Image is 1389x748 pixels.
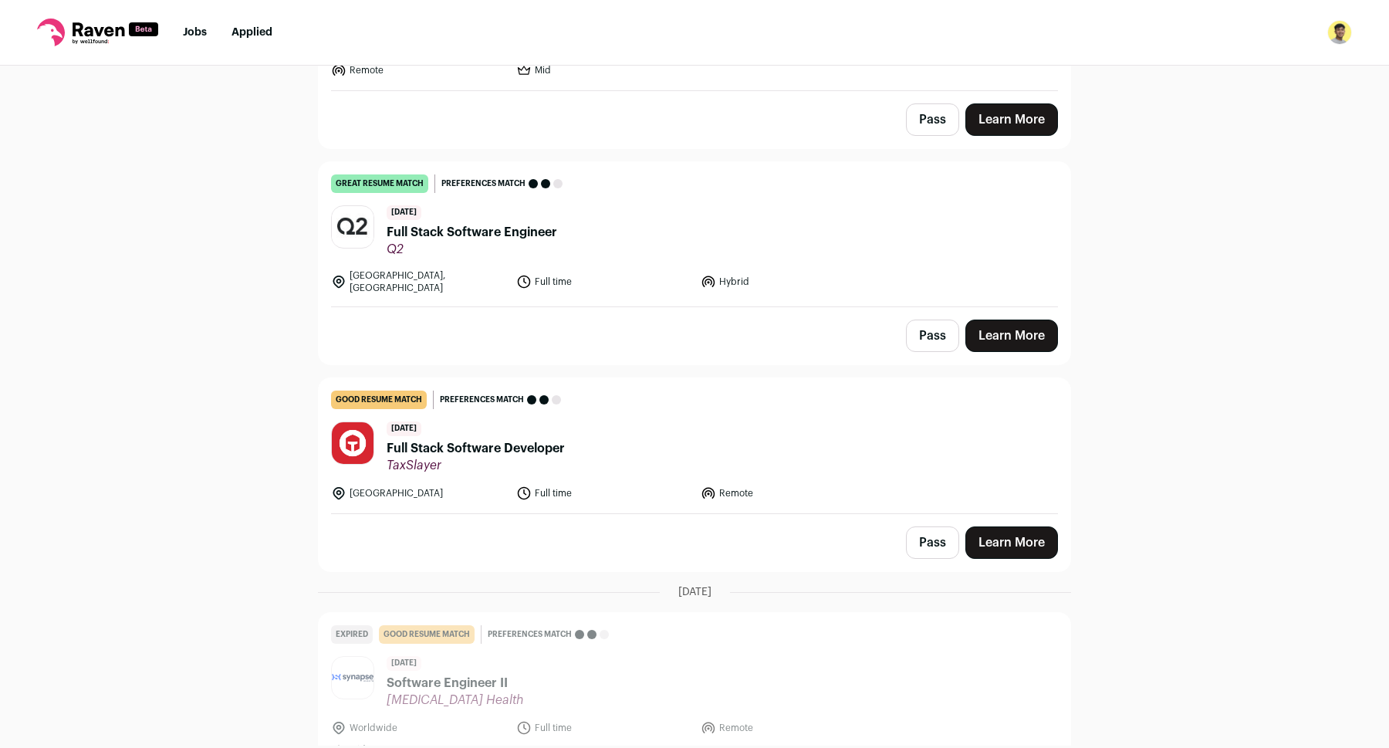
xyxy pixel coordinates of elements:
span: Software Engineer II [387,674,523,692]
a: Learn More [965,103,1058,136]
li: Full time [516,269,692,294]
a: great resume match Preferences match [DATE] Full Stack Software Engineer Q2 [GEOGRAPHIC_DATA], [G... [319,162,1070,306]
div: Expired [331,625,373,644]
li: Remote [701,486,877,501]
button: Pass [906,320,959,352]
span: Q2 [387,242,557,257]
span: Preferences match [441,176,526,191]
li: Worldwide [331,720,507,736]
li: Remote [331,63,507,78]
span: [MEDICAL_DATA] Health [387,692,523,708]
a: Learn More [965,526,1058,559]
a: good resume match Preferences match [DATE] Full Stack Software Developer TaxSlayer [GEOGRAPHIC_DA... [319,378,1070,513]
div: good resume match [331,391,427,409]
a: Applied [231,27,272,38]
span: TaxSlayer [387,458,565,473]
span: Full Stack Software Engineer [387,223,557,242]
span: [DATE] [387,656,421,671]
li: Mid [516,63,692,78]
li: Full time [516,720,692,736]
span: Full Stack Software Developer [387,439,565,458]
a: Jobs [183,27,207,38]
span: [DATE] [387,205,421,220]
img: 17259418-medium_jpg [1327,20,1352,45]
li: [GEOGRAPHIC_DATA], [GEOGRAPHIC_DATA] [331,269,507,294]
span: Preferences match [488,627,572,642]
li: Full time [516,486,692,501]
button: Open dropdown [1327,20,1352,45]
li: Remote [701,720,877,736]
li: [GEOGRAPHIC_DATA] [331,486,507,501]
span: [DATE] [387,421,421,436]
span: [DATE] [678,584,711,600]
img: 1fb7f78ef01abac7f29b32b51f7ab4029e098f2d861d06cac99aa3f066764c06.jpg [332,422,373,464]
button: Pass [906,526,959,559]
button: Pass [906,103,959,136]
span: Preferences match [440,392,524,408]
img: f3c3784a4cfd3ffdacf1de5267cefca12ac7588e8a0876073617eb1ae98cd315.png [332,674,373,682]
img: 816d2c66cdecaf4552b8f07053ab0def2c4c32d9b9047c9275a1e054f306f874.jpg [332,208,373,245]
a: Learn More [965,320,1058,352]
div: great resume match [331,174,428,193]
li: Hybrid [701,269,877,294]
div: good resume match [379,625,475,644]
